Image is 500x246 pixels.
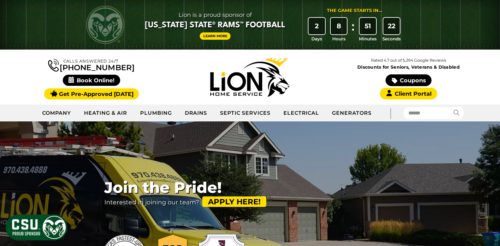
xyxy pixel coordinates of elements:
span: Days [311,36,322,42]
div: | [378,105,403,121]
span: Lion is a proud sponsor of [145,10,285,20]
span: Discounts for Seniors, Veterans & Disabled [331,65,487,69]
img: Lion Home Service [210,58,289,97]
span: Hours [332,36,346,42]
a: Heating & Air [78,105,133,121]
a: [PHONE_NUMBER] [48,58,134,72]
a: Coupons [386,74,431,86]
img: CSU Sponsor Badge [5,214,68,241]
div: : [350,18,356,42]
span: Join the Pride! [104,179,266,196]
span: Seconds [382,36,401,42]
div: 51 [360,18,376,34]
a: Learn More [200,32,231,40]
a: Septic Services [214,105,277,121]
img: CSU Rams logo [86,6,124,44]
a: Company [36,105,78,121]
a: Drains [179,105,214,121]
p: Interested in joining our team? [104,196,266,207]
span: Minutes [359,36,377,42]
p: Rated 4.7 out of 5,294 Google Reviews [329,57,488,64]
span: [US_STATE] State® Rams™ Football [145,20,285,31]
a: Apply Here! [202,196,266,207]
div: 2 [308,18,325,34]
a: Generators [326,105,378,121]
a: Electrical [277,105,326,121]
div: 22 [383,18,400,34]
a: Plumbing [134,105,179,121]
div: 8 [331,18,347,34]
div: The Game Starts in... [327,7,382,14]
a: Get Pre-Approved [DATE] [44,88,139,99]
span: Book Online! [63,75,120,86]
a: Client Portal [380,88,437,99]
